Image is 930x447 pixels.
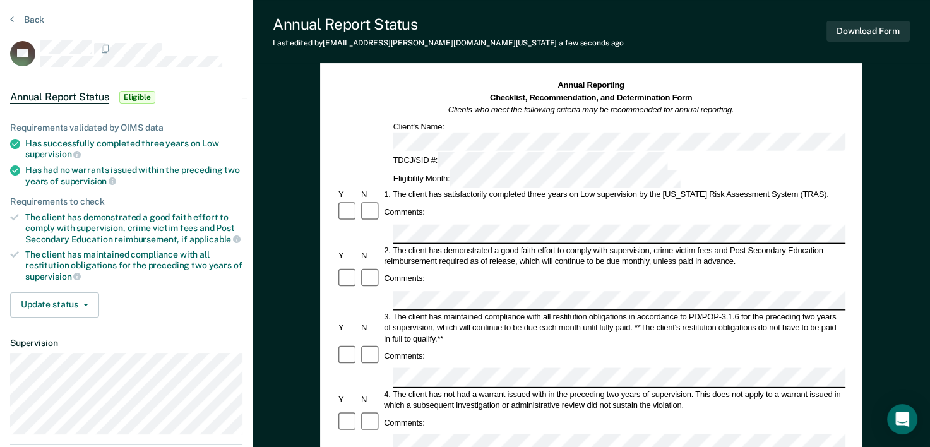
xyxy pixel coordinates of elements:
button: Update status [10,292,99,318]
span: applicable [189,234,241,244]
strong: Checklist, Recommendation, and Determination Form [490,93,692,102]
div: 2. The client has demonstrated a good faith effort to comply with supervision, crime victim fees ... [383,245,846,267]
div: Y [337,250,359,261]
div: Has had no warrants issued within the preceding two years of [25,165,242,186]
div: Comments: [383,350,427,361]
div: N [359,250,382,261]
button: Download Form [826,21,910,42]
div: Comments: [383,417,427,428]
div: Y [337,189,359,200]
span: supervision [25,271,81,282]
div: Has successfully completed three years on Low [25,138,242,160]
strong: Annual Reporting [558,81,624,90]
div: Comments: [383,206,427,217]
div: N [359,322,382,333]
div: N [359,394,382,405]
em: Clients who meet the following criteria may be recommended for annual reporting. [448,105,734,114]
span: supervision [61,176,116,186]
div: N [359,189,382,200]
div: Annual Report Status [273,15,624,33]
div: Last edited by [EMAIL_ADDRESS][PERSON_NAME][DOMAIN_NAME][US_STATE] [273,39,624,47]
div: Y [337,322,359,333]
div: Y [337,394,359,405]
div: Eligibility Month: [391,170,683,188]
span: a few seconds ago [559,39,624,47]
div: Requirements validated by OIMS data [10,122,242,133]
span: Annual Report Status [10,91,109,104]
dt: Supervision [10,338,242,349]
div: Open Intercom Messenger [887,404,917,434]
div: Comments: [383,273,427,284]
div: 4. The client has not had a warrant issued with in the preceding two years of supervision. This d... [383,388,846,410]
div: The client has demonstrated a good faith effort to comply with supervision, crime victim fees and... [25,212,242,244]
span: supervision [25,149,81,159]
div: TDCJ/SID #: [391,152,670,170]
button: Back [10,14,44,25]
div: 3. The client has maintained compliance with all restitution obligations in accordance to PD/POP-... [383,311,846,344]
span: Eligible [119,91,155,104]
div: The client has maintained compliance with all restitution obligations for the preceding two years of [25,249,242,282]
div: 1. The client has satisfactorily completed three years on Low supervision by the [US_STATE] Risk ... [383,189,846,200]
div: Requirements to check [10,196,242,207]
